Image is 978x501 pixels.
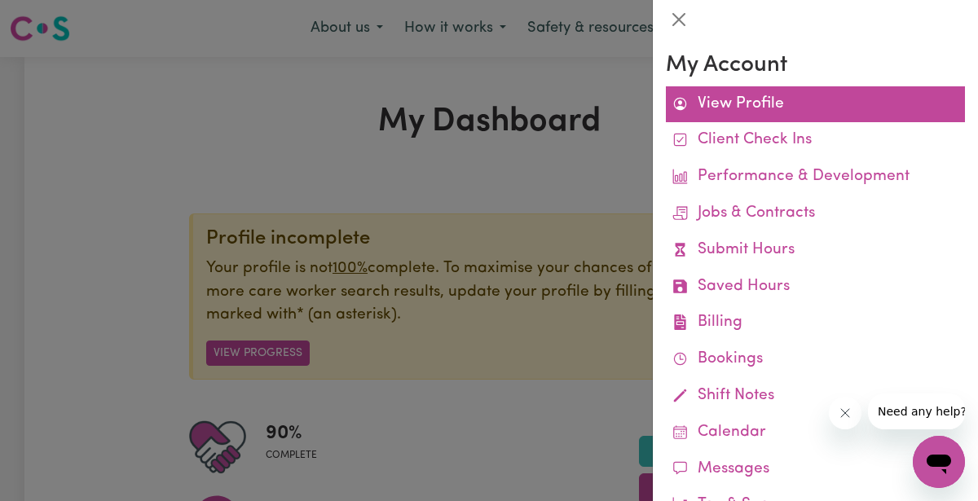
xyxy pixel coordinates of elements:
a: Shift Notes [666,378,965,415]
span: Need any help? [10,11,99,24]
a: Saved Hours [666,269,965,305]
a: Submit Hours [666,232,965,269]
a: Calendar [666,415,965,451]
iframe: Botón para iniciar la ventana de mensajería [913,436,965,488]
a: Messages [666,451,965,488]
a: Performance & Development [666,159,965,196]
h3: My Account [666,52,965,80]
iframe: Cerrar mensaje [829,397,861,429]
a: Bookings [666,341,965,378]
button: Close [666,7,692,33]
a: Jobs & Contracts [666,196,965,232]
iframe: Mensaje de la compañía [868,393,965,429]
a: View Profile [666,86,965,123]
a: Client Check Ins [666,122,965,159]
a: Billing [666,305,965,341]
